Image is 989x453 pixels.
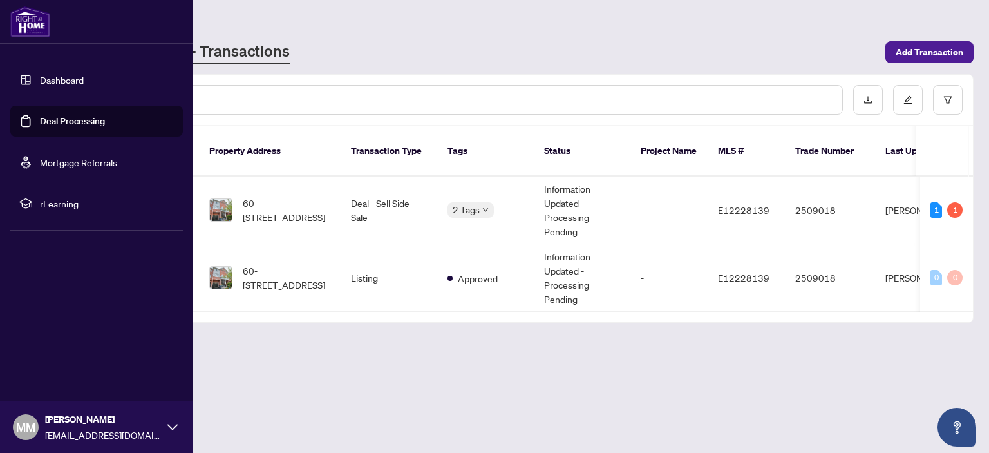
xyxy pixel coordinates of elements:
span: [EMAIL_ADDRESS][DOMAIN_NAME] [45,428,161,442]
td: Information Updated - Processing Pending [534,177,630,244]
td: - [630,177,708,244]
th: Tags [437,126,534,177]
td: Information Updated - Processing Pending [534,244,630,312]
span: Approved [458,271,498,285]
span: E12228139 [718,272,769,284]
span: [PERSON_NAME] [45,412,161,427]
div: 1 [947,202,963,218]
th: Trade Number [785,126,875,177]
td: - [630,244,708,312]
span: filter [943,95,952,104]
span: down [482,207,489,213]
span: 2 Tags [453,202,480,217]
img: thumbnail-img [210,267,232,289]
td: 2509018 [785,177,875,244]
td: [PERSON_NAME] [875,177,972,244]
span: 60-[STREET_ADDRESS] [243,196,330,224]
th: Transaction Type [341,126,437,177]
td: Listing [341,244,437,312]
a: Dashboard [40,74,84,86]
button: download [853,85,883,115]
img: thumbnail-img [210,199,232,221]
td: 2509018 [785,244,875,312]
div: 0 [930,270,942,285]
span: Add Transaction [896,42,963,63]
a: Mortgage Referrals [40,157,117,168]
th: Property Address [199,126,341,177]
span: download [863,95,872,104]
div: 1 [930,202,942,218]
button: edit [893,85,923,115]
a: Deal Processing [40,115,105,127]
div: 0 [947,270,963,285]
span: 60-[STREET_ADDRESS] [243,264,330,292]
button: filter [933,85,963,115]
th: Project Name [630,126,708,177]
th: Status [534,126,630,177]
button: Add Transaction [885,41,974,63]
th: Last Updated By [875,126,972,177]
span: E12228139 [718,204,769,216]
img: logo [10,6,50,37]
td: [PERSON_NAME] [875,244,972,312]
button: Open asap [937,408,976,447]
span: MM [16,418,35,436]
span: edit [903,95,912,104]
td: Deal - Sell Side Sale [341,177,437,244]
th: MLS # [708,126,785,177]
span: rLearning [40,197,174,211]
